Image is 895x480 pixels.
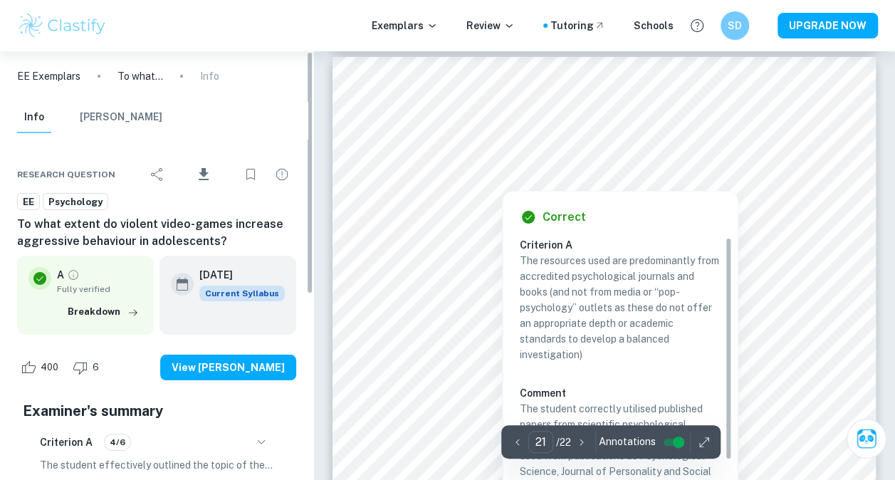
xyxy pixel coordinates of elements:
h6: [DATE] [199,267,273,283]
h6: SD [727,18,743,33]
button: UPGRADE NOW [778,13,878,38]
a: EE Exemplars [17,68,80,84]
img: Clastify logo [17,11,108,40]
p: To what extent do violent video-games increase aggressive behaviour in adolescents? [117,68,163,84]
span: Fully verified [57,283,142,296]
p: Info [200,68,219,84]
button: SD [721,11,749,40]
div: Download [174,156,234,193]
button: [PERSON_NAME] [80,102,162,133]
h6: Comment [520,385,721,401]
a: Tutoring [550,18,605,33]
button: Info [17,102,51,133]
p: The student effectively outlined the topic of their study at the beginning of the essay, demonstr... [40,457,273,473]
a: EE [17,193,40,211]
span: 4/6 [105,436,130,449]
button: Ask Clai [847,419,886,459]
div: Share [143,160,172,189]
h5: Examiner's summary [23,400,291,422]
span: 400 [33,360,66,375]
span: Current Syllabus [199,286,285,301]
div: Like [17,356,66,379]
a: Schools [634,18,674,33]
span: EE [18,195,39,209]
span: Psychology [43,195,108,209]
h6: Criterion A [520,237,732,253]
span: Annotations [599,434,656,449]
div: This exemplar is based on the current syllabus. Feel free to refer to it for inspiration/ideas wh... [199,286,285,301]
span: 6 [85,360,107,375]
button: Breakdown [64,301,142,323]
p: / 22 [556,434,571,450]
span: Research question [17,168,115,181]
p: Exemplars [372,18,438,33]
div: Report issue [268,160,296,189]
div: Bookmark [236,160,265,189]
p: A [57,267,64,283]
h6: Correct [543,209,586,226]
h6: To what extent do violent video-games increase aggressive behaviour in adolescents? [17,216,296,250]
button: View [PERSON_NAME] [160,355,296,380]
div: Dislike [69,356,107,379]
a: Psychology [43,193,108,211]
p: Review [466,18,515,33]
button: Help and Feedback [685,14,709,38]
h6: Criterion A [40,434,93,450]
a: Grade fully verified [67,268,80,281]
p: The resources used are predominantly from accredited psychological journals and books (and not fr... [520,253,721,362]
